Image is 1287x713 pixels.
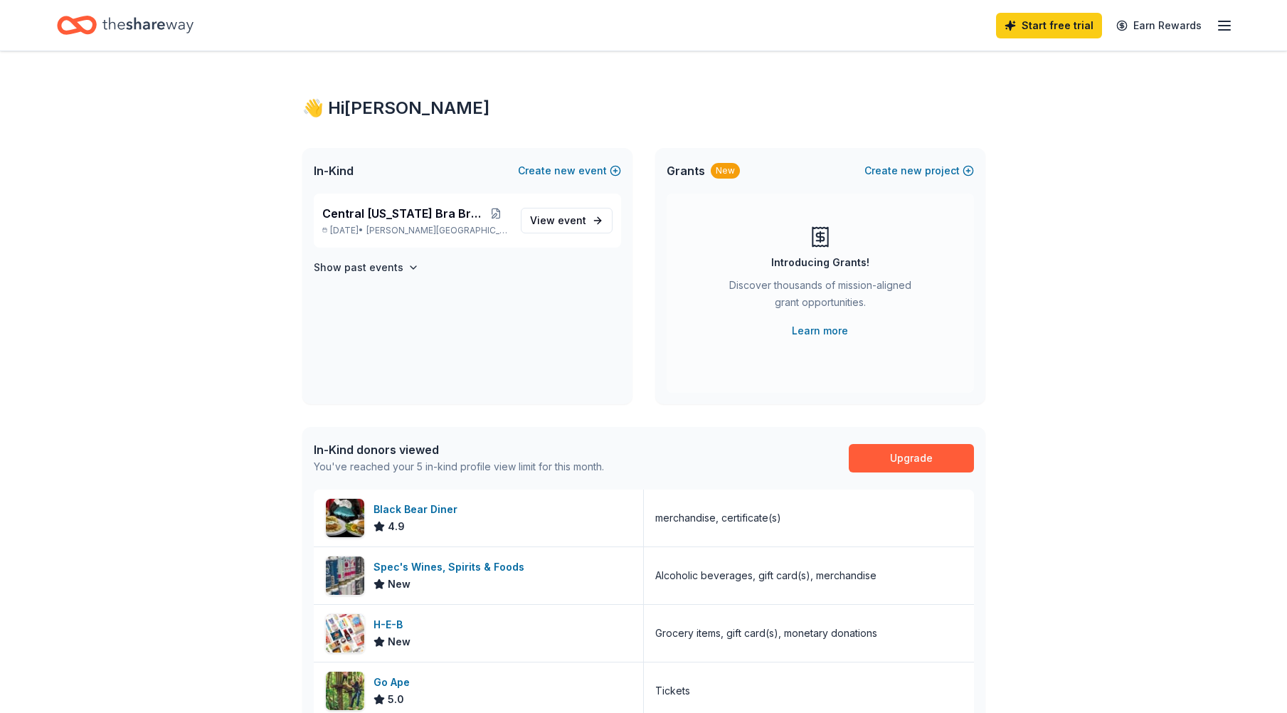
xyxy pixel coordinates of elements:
span: View [530,212,586,229]
h4: Show past events [314,259,403,276]
a: Start free trial [996,13,1102,38]
div: In-Kind donors viewed [314,441,604,458]
a: Home [57,9,194,42]
a: Earn Rewards [1108,13,1210,38]
span: new [554,162,576,179]
span: 4.9 [388,518,405,535]
span: new [901,162,922,179]
div: Grocery items, gift card(s), monetary donations [655,625,877,642]
div: You've reached your 5 in-kind profile view limit for this month. [314,458,604,475]
img: Image for Black Bear Diner [326,499,364,537]
span: [PERSON_NAME][GEOGRAPHIC_DATA], [GEOGRAPHIC_DATA] [366,225,509,236]
div: Alcoholic beverages, gift card(s), merchandise [655,567,876,584]
div: New [711,163,740,179]
span: New [388,633,411,650]
span: Central [US_STATE] Bra Brunch [322,205,484,222]
a: Upgrade [849,444,974,472]
div: merchandise, certificate(s) [655,509,781,527]
span: event [558,214,586,226]
div: Black Bear Diner [374,501,463,518]
span: Grants [667,162,705,179]
span: In-Kind [314,162,354,179]
div: Spec's Wines, Spirits & Foods [374,559,530,576]
div: Go Ape [374,674,415,691]
div: 👋 Hi [PERSON_NAME] [302,97,985,120]
img: Image for Spec's Wines, Spirits & Foods [326,556,364,595]
span: 5.0 [388,691,404,708]
span: New [388,576,411,593]
div: Tickets [655,682,690,699]
p: [DATE] • [322,225,509,236]
button: Show past events [314,259,419,276]
div: H-E-B [374,616,411,633]
div: Discover thousands of mission-aligned grant opportunities. [724,277,917,317]
button: Createnewproject [864,162,974,179]
div: Introducing Grants! [771,254,869,271]
a: Learn more [792,322,848,339]
button: Createnewevent [518,162,621,179]
img: Image for H-E-B [326,614,364,653]
img: Image for Go Ape [326,672,364,710]
a: View event [521,208,613,233]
